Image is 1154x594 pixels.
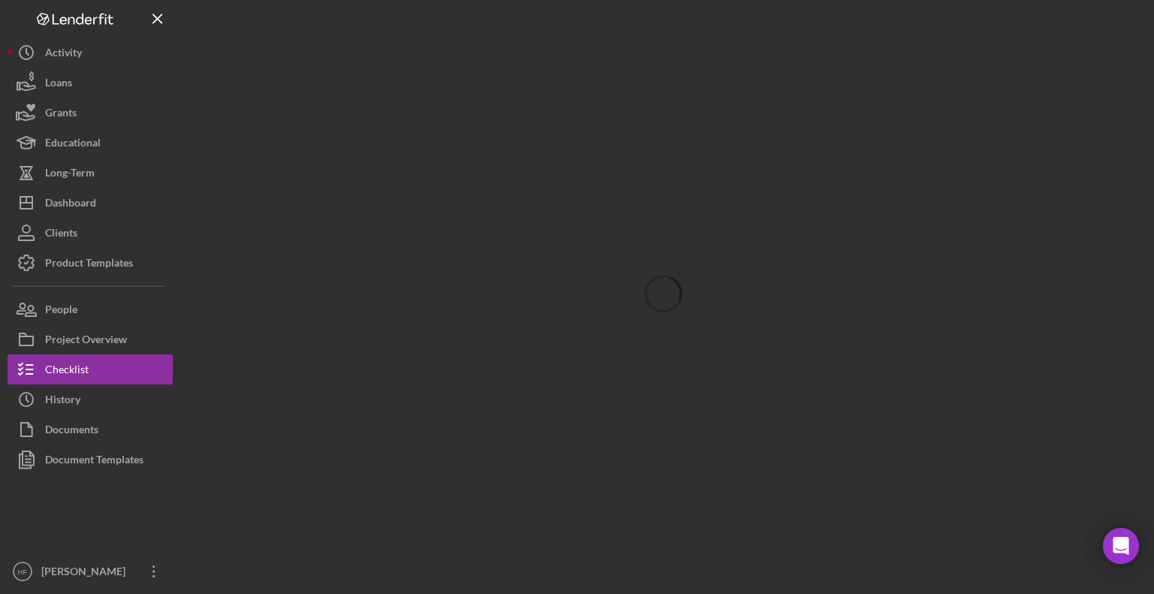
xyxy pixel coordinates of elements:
[45,248,133,282] div: Product Templates
[8,384,173,415] button: History
[45,294,77,328] div: People
[38,556,135,590] div: [PERSON_NAME]
[8,556,173,586] button: HF[PERSON_NAME]
[45,354,89,388] div: Checklist
[45,445,143,478] div: Document Templates
[45,415,98,448] div: Documents
[8,218,173,248] button: Clients
[8,188,173,218] button: Dashboard
[45,98,77,131] div: Grants
[45,68,72,101] div: Loans
[8,354,173,384] button: Checklist
[8,128,173,158] button: Educational
[45,324,127,358] div: Project Overview
[45,188,96,222] div: Dashboard
[8,38,173,68] button: Activity
[45,128,101,161] div: Educational
[8,445,173,475] button: Document Templates
[45,384,80,418] div: History
[45,218,77,252] div: Clients
[8,415,173,445] button: Documents
[8,248,173,278] button: Product Templates
[8,294,173,324] button: People
[8,98,173,128] button: Grants
[1103,528,1139,564] div: Open Intercom Messenger
[45,158,95,191] div: Long-Term
[8,158,173,188] button: Long-Term
[45,38,82,71] div: Activity
[18,568,28,576] text: HF
[8,324,173,354] button: Project Overview
[8,68,173,98] button: Loans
